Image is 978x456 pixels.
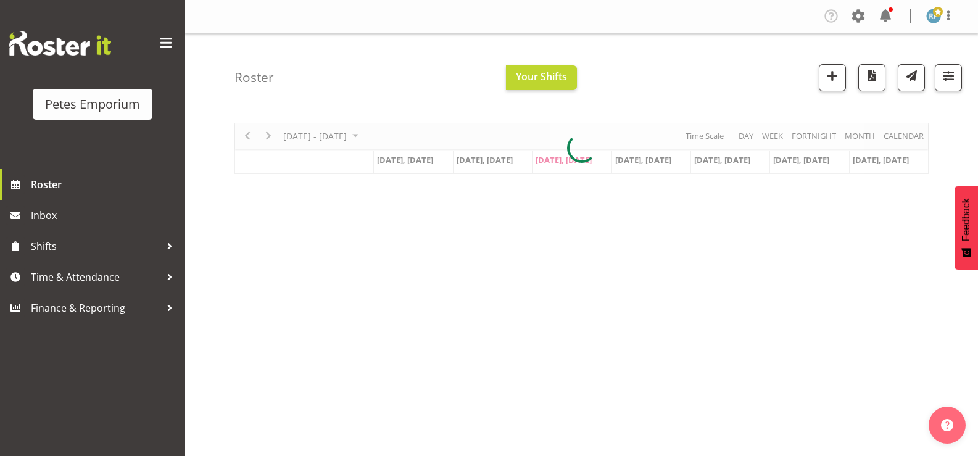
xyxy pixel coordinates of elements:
[858,64,885,91] button: Download a PDF of the roster according to the set date range.
[819,64,846,91] button: Add a new shift
[45,95,140,114] div: Petes Emporium
[31,175,179,194] span: Roster
[955,186,978,270] button: Feedback - Show survey
[31,299,160,317] span: Finance & Reporting
[961,198,972,241] span: Feedback
[935,64,962,91] button: Filter Shifts
[234,70,274,85] h4: Roster
[506,65,577,90] button: Your Shifts
[9,31,111,56] img: Rosterit website logo
[31,206,179,225] span: Inbox
[941,419,953,431] img: help-xxl-2.png
[516,70,567,83] span: Your Shifts
[926,9,941,23] img: reina-puketapu721.jpg
[31,268,160,286] span: Time & Attendance
[31,237,160,255] span: Shifts
[898,64,925,91] button: Send a list of all shifts for the selected filtered period to all rostered employees.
